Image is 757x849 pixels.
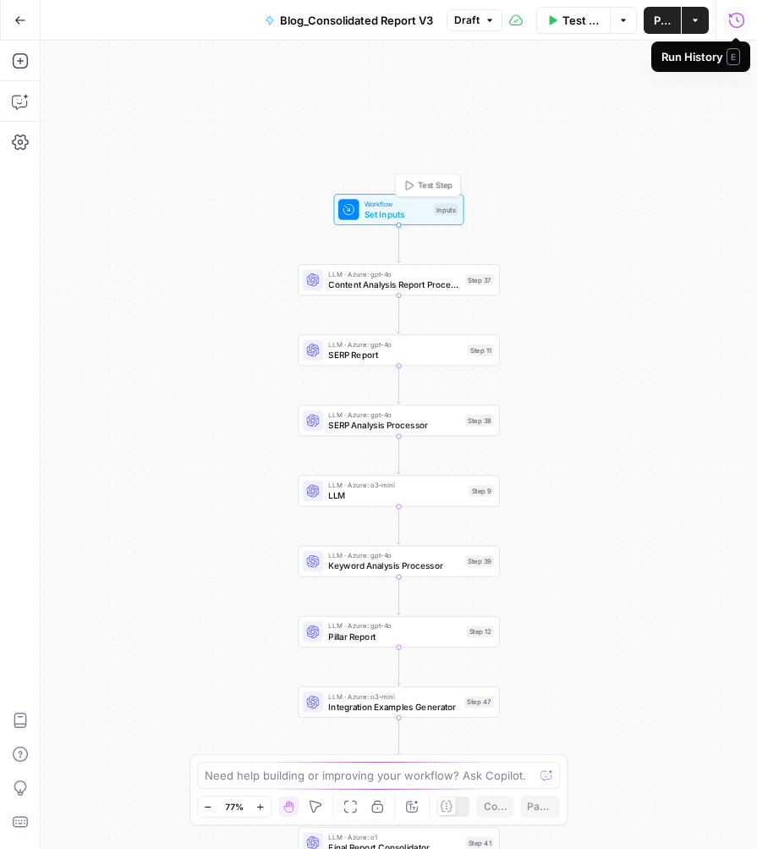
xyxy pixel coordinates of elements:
span: LLM · Azure: gpt-4o [328,339,463,350]
div: Step 12 [467,626,494,637]
span: Workflow [365,198,429,208]
div: LLM · Azure: gpt-4oSERP ReportStep 11 [298,334,500,366]
div: Step 47 [464,696,494,708]
span: Draft [454,13,480,28]
span: Test Workflow [562,12,600,29]
div: LLM · Azure: gpt-4oKeyword Analysis ProcessorStep 39 [298,546,500,577]
button: Test Workflow [536,7,610,34]
button: Draft [447,9,502,31]
g: Edge from step_39 to step_12 [397,577,401,615]
g: Edge from step_9 to step_39 [397,507,401,545]
g: Edge from step_37 to step_11 [397,295,401,334]
div: Step 11 [468,345,494,356]
span: LLM · Azure: gpt-4o [328,410,459,420]
span: LLM [328,489,464,502]
span: LLM · Azure: o3-mini [328,691,459,701]
button: Paste [520,796,560,818]
span: E [727,48,740,65]
div: LLM · Azure: gpt-4oContent Analysis Report ProcessorStep 37 [298,264,500,295]
g: Edge from start to step_37 [397,225,401,263]
g: Edge from step_11 to step_38 [397,366,401,404]
span: LLM · Azure: gpt-4o [328,550,459,560]
g: Edge from step_38 to step_9 [397,436,401,474]
div: Inputs [434,204,458,216]
div: Step 39 [465,555,494,567]
span: Pillar Report [328,630,461,642]
div: WorkflowSet InputsInputsTest Step [298,194,500,225]
div: LLM · Azure: gpt-4oPillar ReportStep 12 [298,616,500,648]
span: Blog_Consolidated Report V3 [280,12,433,29]
div: Step 41 [466,837,494,849]
span: SERP Report [328,348,463,361]
g: Edge from step_40 to step_41 [397,788,401,826]
span: Set Inputs [365,207,429,220]
g: Edge from step_12 to step_47 [397,648,401,686]
div: LLM · Azure: gpt-4oSERP Analysis ProcessorStep 38 [298,405,500,436]
button: Blog_Consolidated Report V3 [255,7,443,34]
div: Step 9 [469,485,494,497]
span: Paste [527,799,553,814]
span: Integration Examples Generator [328,700,459,713]
button: Copy [477,796,514,818]
span: SERP Analysis Processor [328,419,459,432]
div: Step 37 [465,274,494,286]
span: LLM · Azure: o1 [328,832,460,842]
div: LLM · Azure: o3-miniLLMStep 9 [298,476,500,507]
span: Keyword Analysis Processor [328,560,459,572]
span: LLM · Azure: gpt-4o [328,620,461,631]
span: 77% [225,800,244,813]
div: Step 38 [465,415,494,427]
span: Copy [484,799,507,814]
button: Publish [644,7,681,34]
button: Test Step [398,177,458,194]
span: Test Step [418,179,453,191]
span: Publish [654,12,671,29]
div: LLM · Azure: o3-miniIntegration Examples GeneratorStep 47 [298,686,500,718]
span: LLM · Azure: o3-mini [328,480,464,490]
div: Run History [661,48,740,65]
g: Edge from step_47 to step_40 [397,718,401,756]
span: LLM · Azure: gpt-4o [328,269,459,279]
span: Content Analysis Report Processor [328,278,459,290]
